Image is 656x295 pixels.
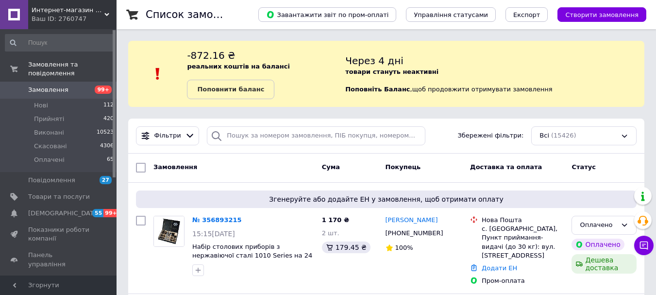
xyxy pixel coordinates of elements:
[103,209,119,217] span: 99+
[395,244,413,251] span: 100%
[258,7,396,22] button: Завантажити звіт по пром-оплаті
[34,115,64,123] span: Прийняті
[151,67,165,81] img: :exclamation:
[187,63,290,70] b: реальних коштів на балансі
[548,11,646,18] a: Створити замовлення
[572,163,596,171] span: Статус
[345,55,404,67] span: Через 4 дні
[551,132,576,139] span: (15426)
[482,216,564,225] div: Нова Пошта
[539,131,549,140] span: Всі
[187,50,235,61] span: -872.16 ₴
[32,15,117,23] div: Ваш ID: 2760747
[97,128,114,137] span: 10523
[192,243,312,278] a: Набір столових приборів з нержавіючої сталі 1010 Series на 24 предмети Black | Чорний - ножі, лож...
[384,227,445,240] div: [PHONE_NUMBER]
[28,60,117,78] span: Замовлення та повідомлення
[28,226,90,243] span: Показники роботи компанії
[634,236,654,255] button: Чат з покупцем
[92,209,103,217] span: 55
[187,80,274,99] a: Поповнити баланс
[386,216,438,225] a: [PERSON_NAME]
[28,192,90,201] span: Товари та послуги
[322,163,340,171] span: Cума
[28,251,90,268] span: Панель управління
[386,163,421,171] span: Покупець
[140,194,633,204] span: Згенеруйте або додайте ЕН у замовлення, щоб отримати оплату
[322,216,349,224] span: 1 170 ₴
[28,86,68,94] span: Замовлення
[100,176,112,184] span: 27
[34,128,64,137] span: Виконані
[153,163,197,171] span: Замовлення
[406,7,496,22] button: Управління статусами
[572,254,637,274] div: Дешева доставка
[153,216,185,247] a: Фото товару
[107,156,114,164] span: 65
[192,230,235,238] span: 15:15[DATE]
[103,115,114,123] span: 420
[266,10,388,19] span: Завантажити звіт по пром-оплаті
[154,131,181,140] span: Фільтри
[345,68,438,75] b: товари стануть неактивні
[28,176,75,185] span: Повідомлення
[482,225,564,260] div: с. [GEOGRAPHIC_DATA], Пункт приймання-видачі (до 30 кг): вул. [STREET_ADDRESS]
[95,86,112,94] span: 99+
[28,209,100,218] span: [DEMOGRAPHIC_DATA]
[100,142,114,151] span: 4306
[513,11,540,18] span: Експорт
[34,101,48,110] span: Нові
[197,86,264,93] b: Поповнити баланс
[34,142,67,151] span: Скасовані
[5,34,115,52] input: Пошук
[457,131,523,140] span: Збережені фільтри:
[505,7,548,22] button: Експорт
[345,86,410,93] b: Поповніть Баланс
[322,242,370,253] div: 179.45 ₴
[322,229,339,237] span: 2 шт.
[32,6,104,15] span: Интернет-магазин Smarttrend
[482,264,517,272] a: Додати ЕН
[34,156,65,164] span: Оплачені
[154,216,184,246] img: Фото товару
[580,220,617,230] div: Оплачено
[565,11,639,18] span: Створити замовлення
[482,277,564,285] div: Пром-оплата
[557,7,646,22] button: Створити замовлення
[103,101,114,110] span: 112
[414,11,488,18] span: Управління статусами
[345,49,644,99] div: , щоб продовжити отримувати замовлення
[192,216,242,224] a: № 356893215
[207,126,425,145] input: Пошук за номером замовлення, ПІБ покупця, номером телефону, Email, номером накладної
[470,163,542,171] span: Доставка та оплата
[572,239,624,250] div: Оплачено
[146,9,244,20] h1: Список замовлень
